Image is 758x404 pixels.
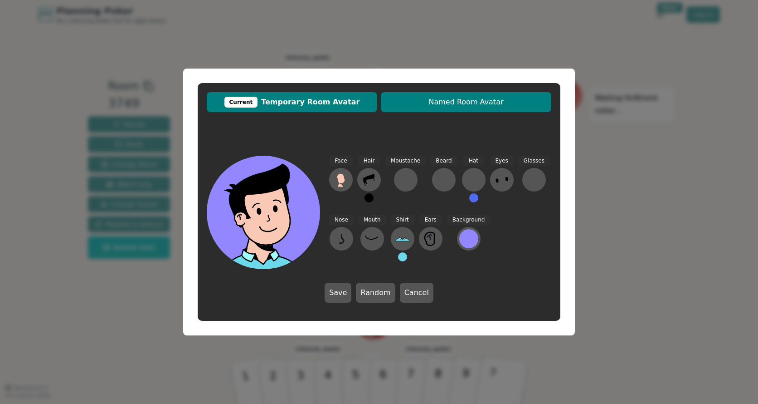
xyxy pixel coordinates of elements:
[329,215,354,225] span: Nose
[419,215,442,225] span: Ears
[224,97,258,108] div: Current
[385,156,426,166] span: Moustache
[400,283,433,303] button: Cancel
[325,283,351,303] button: Save
[358,215,386,225] span: Mouth
[430,156,457,166] span: Beard
[207,92,377,112] button: CurrentTemporary Room Avatar
[381,92,551,112] button: Named Room Avatar
[391,215,414,225] span: Shirt
[463,156,484,166] span: Hat
[385,97,547,108] span: Named Room Avatar
[329,156,352,166] span: Face
[490,156,514,166] span: Eyes
[447,215,491,225] span: Background
[211,97,373,108] span: Temporary Room Avatar
[518,156,550,166] span: Glasses
[358,156,380,166] span: Hair
[356,283,395,303] button: Random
